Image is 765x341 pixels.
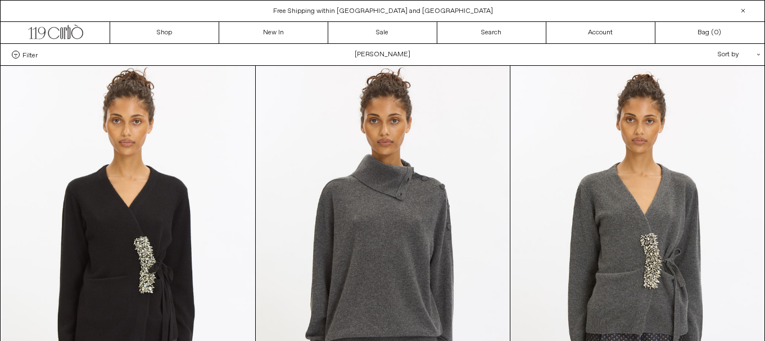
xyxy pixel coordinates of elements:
a: Search [437,22,546,43]
span: ) [714,28,721,38]
a: Shop [110,22,219,43]
a: Account [546,22,655,43]
span: 0 [714,28,718,37]
a: New In [219,22,328,43]
span: Filter [22,51,38,59]
div: Sort by [652,44,753,65]
a: Bag () [655,22,764,43]
a: Sale [328,22,437,43]
a: Free Shipping within [GEOGRAPHIC_DATA] and [GEOGRAPHIC_DATA] [273,7,493,16]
